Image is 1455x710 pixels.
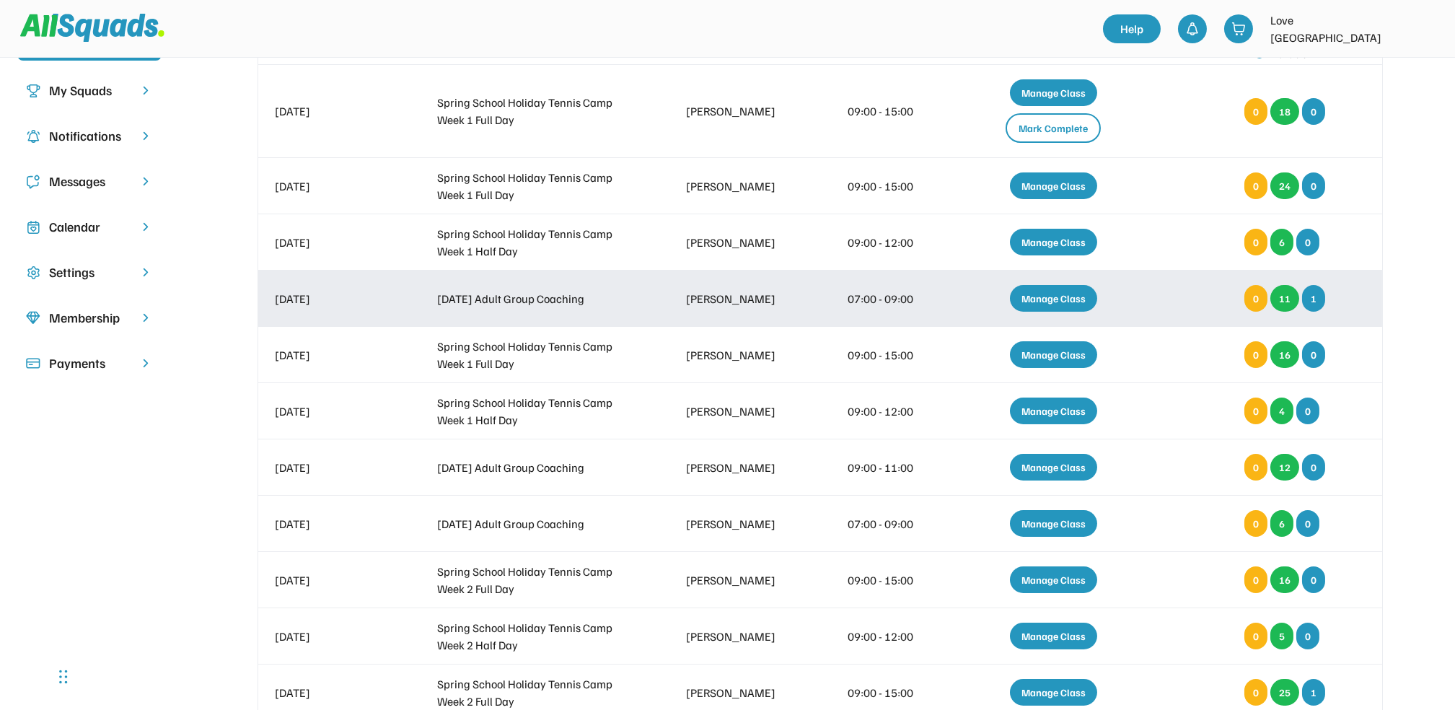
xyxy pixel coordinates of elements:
div: Spring School Holiday Tennis Camp Week 1 Full Day [437,169,633,203]
div: 6 [1270,510,1293,537]
div: Messages [49,172,130,191]
div: Spring School Holiday Tennis Camp Week 1 Full Day [437,94,633,128]
div: Spring School Holiday Tennis Camp Week 1 Half Day [437,225,633,260]
img: chevron-right.svg [139,266,153,279]
img: Icon%20copy%208.svg [26,311,40,325]
img: Icon%20copy%203.svg [26,84,40,98]
div: Payments [49,354,130,373]
div: Manage Class [1010,566,1097,593]
img: LTPP_Logo_REV.jpeg [1409,14,1438,43]
img: chevron-right.svg [139,175,153,188]
div: 0 [1244,398,1267,424]
div: 18 [1270,98,1299,125]
img: Icon%20%2815%29.svg [26,356,40,371]
div: 09:00 - 15:00 [848,571,935,589]
div: [PERSON_NAME] [686,571,795,589]
div: [DATE] Adult Group Coaching [437,515,633,532]
div: 0 [1296,510,1319,537]
div: 0 [1302,172,1325,199]
div: 0 [1302,98,1325,125]
div: Manage Class [1010,341,1097,368]
div: 09:00 - 15:00 [848,177,935,195]
div: [DATE] [276,346,384,364]
div: [PERSON_NAME] [686,234,795,251]
div: 0 [1302,566,1325,593]
div: Manage Class [1010,510,1097,537]
div: 0 [1244,454,1267,481]
div: 11 [1270,285,1299,312]
div: 0 [1302,454,1325,481]
div: Manage Class [1010,229,1097,255]
div: Love [GEOGRAPHIC_DATA] [1270,12,1400,46]
div: [DATE] Adult Group Coaching [437,459,633,476]
div: 12 [1270,454,1299,481]
div: Manage Class [1010,679,1097,706]
div: 09:00 - 12:00 [848,628,935,645]
img: Icon%20copy%205.svg [26,175,40,189]
img: chevron-right.svg [139,311,153,325]
a: Help [1103,14,1161,43]
div: [DATE] [276,459,384,476]
div: Mark Complete [1006,113,1101,143]
img: chevron-right.svg [139,356,153,370]
div: 0 [1296,398,1319,424]
div: 0 [1244,341,1267,368]
div: [PERSON_NAME] [686,403,795,420]
div: [DATE] [276,515,384,532]
div: Manage Class [1010,172,1097,199]
div: [DATE] [276,628,384,645]
div: [PERSON_NAME] [686,290,795,307]
div: 1 [1302,679,1325,706]
div: Manage Class [1010,285,1097,312]
img: shopping-cart-01%20%281%29.svg [1231,22,1246,36]
div: 16 [1270,566,1299,593]
div: [PERSON_NAME] [686,346,795,364]
div: [DATE] [276,177,384,195]
div: Manage Class [1010,398,1097,424]
img: chevron-right.svg [139,129,153,143]
div: [DATE] [276,403,384,420]
img: Icon%20copy%207.svg [26,220,40,235]
div: 0 [1244,285,1267,312]
div: [PERSON_NAME] [686,515,795,532]
div: 0 [1244,566,1267,593]
img: Icon%20copy%2016.svg [26,266,40,280]
img: chevron-right.svg [139,220,153,234]
div: Spring School Holiday Tennis Camp Week 2 Full Day [437,675,633,710]
img: chevron-right.svg [139,84,153,97]
div: 09:00 - 15:00 [848,346,935,364]
div: 09:00 - 15:00 [848,684,935,701]
div: 0 [1244,679,1267,706]
div: 0 [1296,623,1319,649]
div: 09:00 - 15:00 [848,102,935,120]
div: Notifications [49,126,130,146]
div: 24 [1270,172,1299,199]
div: 07:00 - 09:00 [848,290,935,307]
div: [DATE] [276,571,384,589]
div: 0 [1296,229,1319,255]
div: [DATE] [276,684,384,701]
div: [DATE] [276,290,384,307]
div: Spring School Holiday Tennis Camp Week 1 Half Day [437,394,633,429]
div: [PERSON_NAME] [686,177,795,195]
div: 0 [1244,623,1267,649]
div: 1 [1302,285,1325,312]
div: [PERSON_NAME] [686,684,795,701]
div: 16 [1270,341,1299,368]
div: 0 [1244,172,1267,199]
div: [PERSON_NAME] [686,459,795,476]
img: Squad%20Logo.svg [20,14,164,41]
div: [PERSON_NAME] [686,628,795,645]
div: 09:00 - 12:00 [848,403,935,420]
div: Manage Class [1010,454,1097,481]
img: bell-03%20%281%29.svg [1185,22,1200,36]
div: Calendar [49,217,130,237]
div: Manage Class [1010,623,1097,649]
div: Membership [49,308,130,328]
div: My Squads [49,81,130,100]
div: 5 [1270,623,1293,649]
div: [DATE] [276,234,384,251]
div: 0 [1244,98,1267,125]
div: 07:00 - 09:00 [848,515,935,532]
div: 09:00 - 12:00 [848,234,935,251]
